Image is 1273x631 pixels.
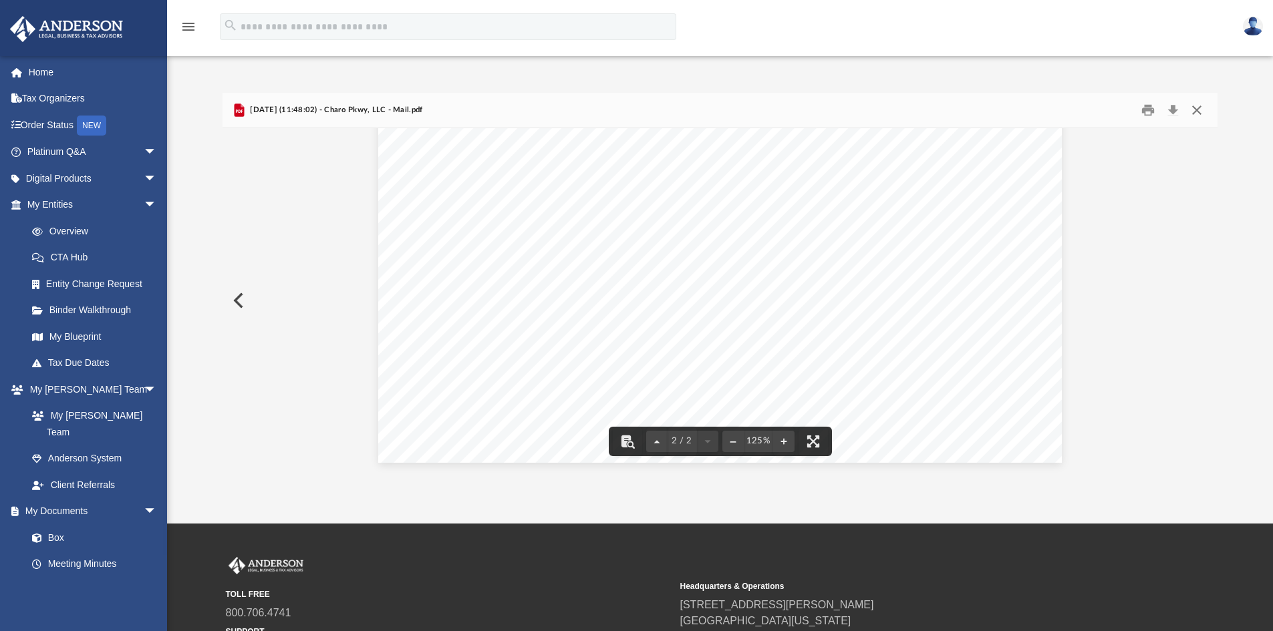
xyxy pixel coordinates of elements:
button: Enter fullscreen [799,427,828,456]
button: Close [1185,100,1209,121]
img: Anderson Advisors Platinum Portal [6,16,127,42]
a: Order StatusNEW [9,112,177,139]
a: menu [180,25,196,35]
div: File preview [223,128,1218,473]
small: Headquarters & Operations [680,580,1125,592]
a: My Documentsarrow_drop_down [9,498,170,525]
i: menu [180,19,196,35]
a: [GEOGRAPHIC_DATA][US_STATE] [680,615,851,626]
div: Preview [223,93,1218,473]
div: Document Viewer [223,128,1218,473]
a: My [PERSON_NAME] Teamarrow_drop_down [9,376,170,403]
a: 800.706.4741 [226,607,291,618]
span: 2 / 2 [668,437,697,445]
a: My [PERSON_NAME] Team [19,403,164,445]
button: 2 / 2 [668,427,697,456]
a: Meeting Minutes [19,551,170,578]
small: TOLL FREE [226,588,671,600]
a: Platinum Q&Aarrow_drop_down [9,139,177,166]
a: Binder Walkthrough [19,297,177,324]
a: Tax Organizers [9,85,177,112]
a: Home [9,59,177,85]
a: Entity Change Request [19,270,177,297]
a: Tax Due Dates [19,350,177,377]
a: Anderson System [19,445,170,472]
button: Print [1135,100,1161,121]
a: Forms Library [19,577,164,604]
span: arrow_drop_down [144,165,170,192]
i: search [223,18,238,33]
a: Client Referrals [19,471,170,498]
a: [STREET_ADDRESS][PERSON_NAME] [680,599,874,610]
img: Anderson Advisors Platinum Portal [226,557,306,574]
span: arrow_drop_down [144,498,170,525]
button: Zoom in [773,427,795,456]
div: NEW [77,116,106,136]
button: Previous File [223,282,252,319]
button: Toggle findbar [613,427,642,456]
a: Box [19,524,164,551]
a: My Blueprint [19,323,170,350]
button: Zoom out [722,427,744,456]
div: Current zoom level [744,437,773,445]
span: arrow_drop_down [144,376,170,403]
span: arrow_drop_down [144,139,170,166]
span: arrow_drop_down [144,192,170,219]
a: My Entitiesarrow_drop_down [9,192,177,218]
a: Digital Productsarrow_drop_down [9,165,177,192]
button: Previous page [646,427,668,456]
button: Download [1161,100,1185,121]
a: Overview [19,218,177,244]
a: CTA Hub [19,244,177,271]
span: [DATE] (11:48:02) - Charo Pkwy, LLC - Mail.pdf [247,104,422,116]
img: User Pic [1243,17,1263,36]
